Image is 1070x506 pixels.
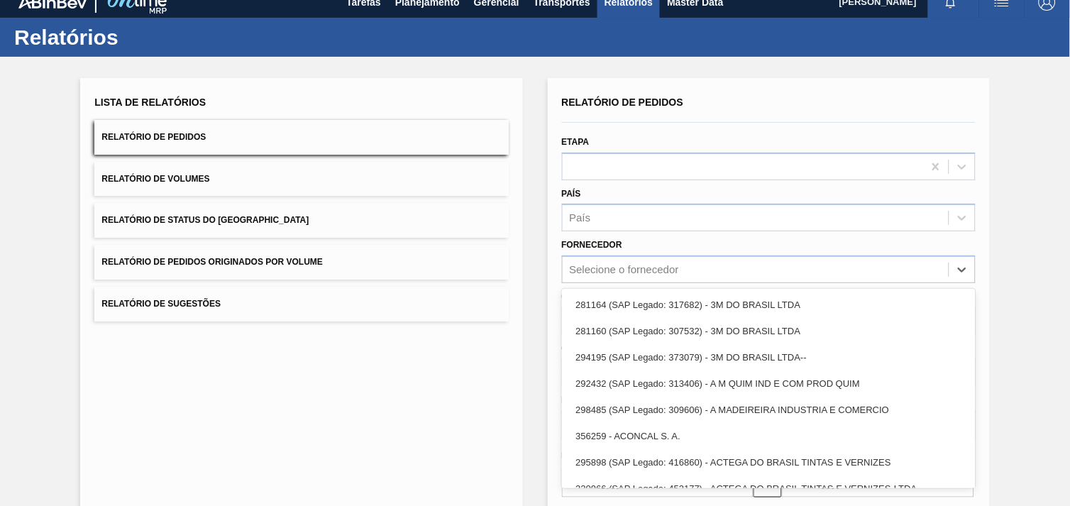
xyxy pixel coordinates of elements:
h1: Relatórios [14,29,266,45]
div: 295898 (SAP Legado: 416860) - ACTEGA DO BRASIL TINTAS E VERNIZES [562,449,976,475]
div: 294195 (SAP Legado: 373079) - 3M DO BRASIL LTDA-- [562,344,976,370]
button: Relatório de Volumes [94,162,508,197]
label: Etapa [562,137,590,147]
button: Relatório de Status do [GEOGRAPHIC_DATA] [94,203,508,238]
div: País [570,212,591,224]
button: Relatório de Pedidos Originados por Volume [94,245,508,280]
div: 356259 - ACONCAL S. A. [562,423,976,449]
label: Fornecedor [562,240,622,250]
div: 281164 (SAP Legado: 317682) - 3M DO BRASIL LTDA [562,292,976,318]
span: Relatório de Status do [GEOGRAPHIC_DATA] [101,215,309,225]
label: País [562,189,581,199]
span: Relatório de Pedidos [101,132,206,142]
div: Selecione o fornecedor [570,264,679,276]
div: 292432 (SAP Legado: 313406) - A M QUIM IND E COM PROD QUIM [562,370,976,397]
span: Relatório de Pedidos [562,97,684,108]
span: Relatório de Pedidos Originados por Volume [101,257,323,267]
div: 320966 (SAP Legado: 452177) - ACTEGA DO BRASIL TINTAS E VERNIZES-LTDA.- [562,475,976,502]
div: 298485 (SAP Legado: 309606) - A MADEIREIRA INDUSTRIA E COMERCIO [562,397,976,423]
button: Relatório de Pedidos [94,120,508,155]
div: 281160 (SAP Legado: 307532) - 3M DO BRASIL LTDA [562,318,976,344]
button: Relatório de Sugestões [94,287,508,321]
span: Relatório de Volumes [101,174,209,184]
span: Lista de Relatórios [94,97,206,108]
span: Relatório de Sugestões [101,299,221,309]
